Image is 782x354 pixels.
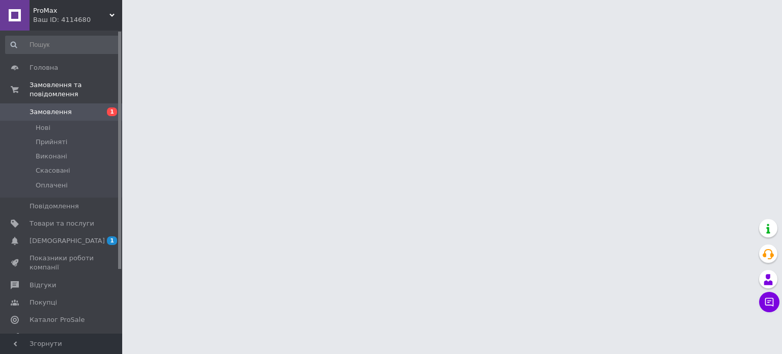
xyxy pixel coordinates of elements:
[30,202,79,211] span: Повідомлення
[36,138,67,147] span: Прийняті
[759,292,779,312] button: Чат з покупцем
[33,15,122,24] div: Ваш ID: 4114680
[30,236,105,246] span: [DEMOGRAPHIC_DATA]
[36,152,67,161] span: Виконані
[30,254,94,272] span: Показники роботи компанії
[30,219,94,228] span: Товари та послуги
[30,315,85,324] span: Каталог ProSale
[107,107,117,116] span: 1
[30,281,56,290] span: Відгуки
[36,166,70,175] span: Скасовані
[30,333,65,342] span: Аналітика
[107,236,117,245] span: 1
[30,63,58,72] span: Головна
[30,107,72,117] span: Замовлення
[30,298,57,307] span: Покупці
[30,80,122,99] span: Замовлення та повідомлення
[5,36,120,54] input: Пошук
[36,181,68,190] span: Оплачені
[33,6,109,15] span: ProMax
[36,123,50,132] span: Нові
